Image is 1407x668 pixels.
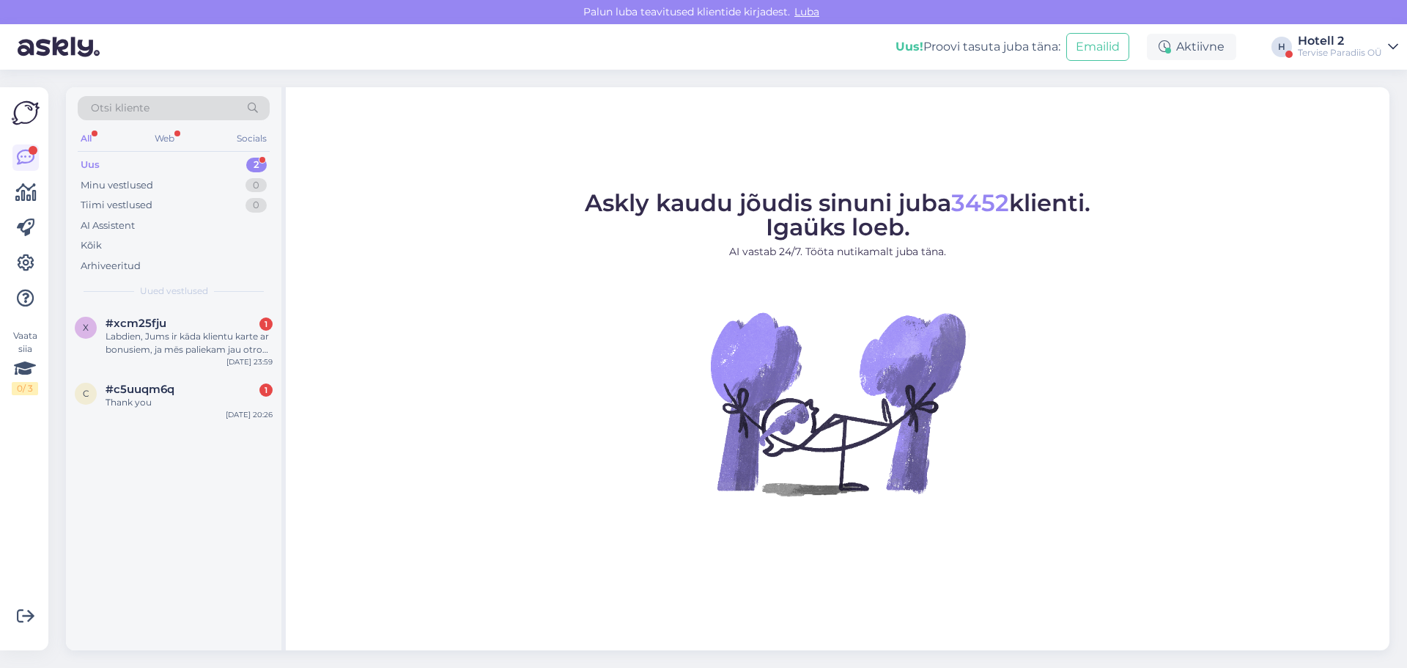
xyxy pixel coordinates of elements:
[140,285,208,298] span: Uued vestlused
[83,322,89,333] span: x
[1066,33,1129,61] button: Emailid
[152,129,177,148] div: Web
[951,188,1009,217] span: 3452
[226,356,273,367] div: [DATE] 23:59
[1271,37,1292,57] div: H
[1147,34,1236,60] div: Aktiivne
[12,99,40,127] img: Askly Logo
[234,129,270,148] div: Socials
[81,158,100,172] div: Uus
[91,100,149,116] span: Otsi kliente
[12,329,38,395] div: Vaata siia
[81,219,135,233] div: AI Assistent
[895,40,923,54] b: Uus!
[895,38,1060,56] div: Proovi tasuta juba täna:
[81,238,102,253] div: Kõik
[246,158,267,172] div: 2
[259,383,273,397] div: 1
[106,330,273,356] div: Labdien, Jums ir kāda klientu karte ar bonusiem, ja mēs paliekam jau otro reizi šogad?
[245,198,267,213] div: 0
[81,259,141,274] div: Arhiveeritud
[790,5,824,18] span: Luba
[245,178,267,193] div: 0
[106,396,273,409] div: Thank you
[12,382,38,395] div: 0 / 3
[226,409,273,420] div: [DATE] 20:26
[83,388,89,399] span: c
[585,188,1090,241] span: Askly kaudu jõudis sinuni juba klienti. Igaüks loeb.
[706,271,970,535] img: No Chat active
[259,318,273,331] div: 1
[1298,47,1382,59] div: Tervise Paradiis OÜ
[106,383,174,396] span: #c5uuqm6q
[81,178,153,193] div: Minu vestlused
[81,198,152,213] div: Tiimi vestlused
[1298,35,1398,59] a: Hotell 2Tervise Paradiis OÜ
[78,129,95,148] div: All
[1298,35,1382,47] div: Hotell 2
[585,244,1090,260] p: AI vastab 24/7. Tööta nutikamalt juba täna.
[106,317,166,330] span: #xcm25fju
